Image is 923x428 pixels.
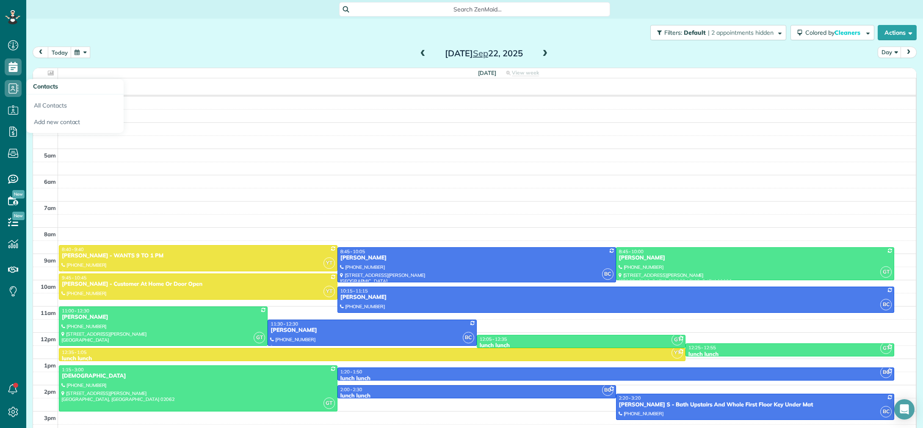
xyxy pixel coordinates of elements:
[619,401,892,409] div: [PERSON_NAME] S - Bath Upstairs And Whole First Floor Key Under Mat
[323,398,335,409] span: GT
[880,299,892,310] span: BC
[688,351,892,358] div: lunch lunch
[672,334,683,345] span: GT
[62,275,86,281] span: 9:45 - 10:45
[878,25,917,40] button: Actions
[44,231,56,237] span: 8am
[708,29,774,36] span: | 2 appointments hidden
[33,47,49,58] button: prev
[478,69,496,76] span: [DATE]
[62,349,86,355] span: 12:35 - 1:05
[61,314,265,321] div: [PERSON_NAME]
[254,332,265,343] span: GT
[684,29,706,36] span: Default
[271,321,298,327] span: 11:30 - 12:30
[62,367,84,373] span: 1:15 - 3:00
[619,395,641,401] span: 2:20 - 3:20
[44,362,56,369] span: 1pm
[480,336,507,342] span: 12:05 - 12:35
[672,347,683,359] span: YT
[340,254,613,262] div: [PERSON_NAME]
[894,399,915,420] div: Open Intercom Messenger
[431,49,537,58] h2: [DATE] 22, 2025
[41,336,56,342] span: 12pm
[688,345,716,351] span: 12:25 - 12:55
[41,283,56,290] span: 10am
[340,294,892,301] div: [PERSON_NAME]
[26,114,124,133] a: Add new contact
[880,266,892,278] span: GT
[463,332,474,343] span: BC
[44,152,56,159] span: 5am
[12,212,25,220] span: New
[61,373,335,380] div: [DEMOGRAPHIC_DATA]
[61,355,683,362] div: lunch lunch
[323,286,335,297] span: YT
[835,29,862,36] span: Cleaners
[270,327,474,334] div: [PERSON_NAME]
[340,369,362,375] span: 1:20 - 1:50
[602,384,613,396] span: BC
[602,268,613,280] span: BC
[901,47,917,58] button: next
[44,414,56,421] span: 3pm
[44,204,56,211] span: 7am
[878,47,901,58] button: Day
[340,249,365,254] span: 8:45 - 10:05
[880,342,892,354] span: GT
[340,288,368,294] span: 10:15 - 11:15
[664,29,682,36] span: Filters:
[62,308,89,314] span: 11:00 - 12:30
[512,69,539,76] span: View week
[479,342,683,349] div: lunch lunch
[323,257,335,269] span: YT
[44,178,56,185] span: 6am
[880,367,892,378] span: BC
[619,249,644,254] span: 8:45 - 10:00
[44,257,56,264] span: 9am
[646,25,786,40] a: Filters: Default | 2 appointments hidden
[26,94,124,114] a: All Contacts
[805,29,863,36] span: Colored by
[62,246,84,252] span: 8:40 - 9:40
[340,387,362,392] span: 2:00 - 2:30
[340,375,892,382] div: lunch lunch
[33,83,58,90] span: Contacts
[61,281,335,288] div: [PERSON_NAME] - Customer At Home Or Door Open
[790,25,874,40] button: Colored byCleaners
[340,392,613,400] div: lunch lunch
[650,25,786,40] button: Filters: Default | 2 appointments hidden
[619,254,892,262] div: [PERSON_NAME]
[880,406,892,417] span: BC
[44,388,56,395] span: 2pm
[12,190,25,199] span: New
[473,48,488,58] span: Sep
[41,309,56,316] span: 11am
[61,252,335,260] div: [PERSON_NAME] - WANTS 9 TO 1 PM
[48,47,72,58] button: today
